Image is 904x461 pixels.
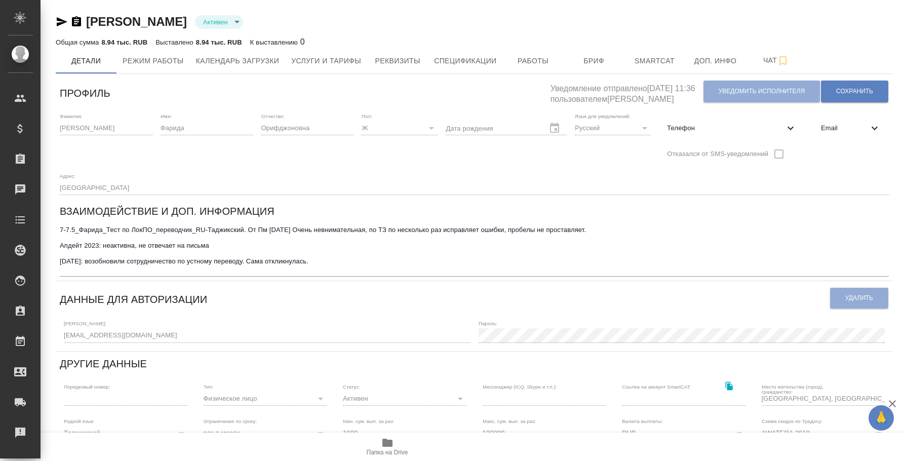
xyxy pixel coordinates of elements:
label: Язык для уведомлений: [575,113,631,119]
label: Пол: [362,113,372,119]
button: Скопировать ссылку для ЯМессенджера [56,16,68,28]
h6: Профиль [60,85,110,101]
div: Физическое лицо [204,392,327,406]
p: К выставлению [250,39,300,46]
button: Скопировать ссылку [70,16,83,28]
span: Услуги и тарифы [291,55,361,67]
label: Мин. сум. вып. за раз: [343,419,395,424]
span: Спецификации [434,55,496,67]
span: Календарь загрузки [196,55,280,67]
h5: Уведомление отправлено [DATE] 11:36 пользователем [PERSON_NAME] [551,78,703,105]
span: 🙏 [873,407,890,429]
span: Smartcat [631,55,679,67]
label: Родной язык: [64,419,95,424]
button: Сохранить [821,81,888,102]
span: Отказался от SMS-уведомлений [667,149,768,159]
span: Email [821,123,869,133]
span: Реквизиты [373,55,422,67]
button: Активен [200,18,231,26]
button: Папка на Drive [345,433,430,461]
h6: Взаимодействие и доп. информация [60,203,274,219]
div: Телефон [659,117,805,139]
div: Ж [362,121,438,135]
label: Мессенджер (ICQ, Skype и т.п.): [483,384,557,389]
span: Работы [509,55,558,67]
label: Место жительства (город), гражданство: [762,384,854,394]
div: раз в месяц [204,426,327,440]
h6: Данные для авторизации [60,291,207,308]
a: [PERSON_NAME] [86,15,187,28]
span: Доп. инфо [691,55,740,67]
div: 0 [250,36,305,48]
span: Детали [62,55,110,67]
div: AWATERA 2018 [762,426,885,440]
p: 8.94 тыс. RUB [101,39,147,46]
span: Телефон [667,123,784,133]
label: Тип: [204,384,213,389]
label: Ограничение по сроку: [204,419,257,424]
div: Русский [575,121,651,135]
textarea: 7-7.5_Фарида_Тест по ЛокПО_переводчик_RU-Таджикский. От Пм [DATE] Очень невнимательная, по ТЗ по ... [60,226,889,273]
p: 8.94 тыс. RUB [196,39,242,46]
label: Имя: [161,113,172,119]
label: Схема скидок по Традосу: [762,419,822,424]
label: Валюта выплаты: [622,419,663,424]
label: Макс. сум. вып. за раз: [483,419,536,424]
label: Статус: [343,384,360,389]
label: [PERSON_NAME]: [64,321,106,326]
span: Бриф [570,55,618,67]
label: Ссылка на аккаунт SmartCAT: [622,384,691,389]
div: Таджикский [64,426,187,440]
h6: Другие данные [60,356,147,372]
div: RUB [622,426,745,440]
label: Пароль: [479,321,497,326]
svg: Подписаться [777,55,789,67]
label: Адрес: [60,173,75,178]
span: Сохранить [836,87,873,96]
label: Отчество: [261,113,285,119]
label: Порядковый номер: [64,384,110,389]
div: Активен [343,392,466,406]
span: Папка на Drive [367,449,408,456]
button: 🙏 [869,405,894,431]
div: Email [813,117,889,139]
span: Режим работы [123,55,184,67]
label: Фамилия: [60,113,83,119]
button: Скопировать ссылку [719,376,740,397]
p: Выставлено [155,39,196,46]
p: Общая сумма [56,39,101,46]
span: Чат [752,54,801,67]
div: Активен [195,15,243,29]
